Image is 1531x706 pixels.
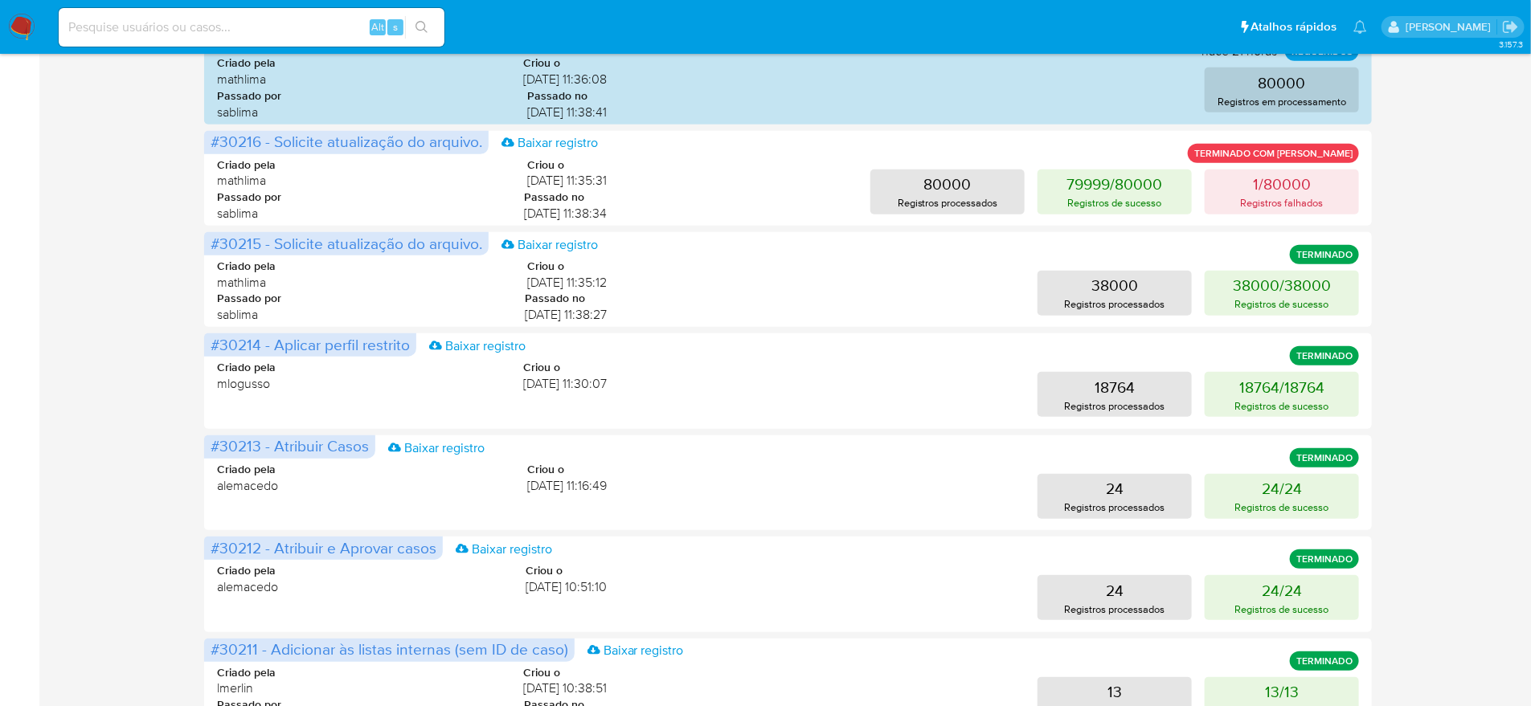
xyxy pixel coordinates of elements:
[1502,18,1519,35] a: Sair
[1353,20,1367,34] a: Notificações
[1251,18,1337,35] span: Atalhos rápidos
[59,17,444,38] input: Pesquise usuários ou casos...
[405,16,438,39] button: search-icon
[1499,38,1523,51] span: 3.157.3
[393,19,398,35] span: s
[1406,19,1496,35] p: matheus.lima@mercadopago.com.br
[371,19,384,35] span: Alt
